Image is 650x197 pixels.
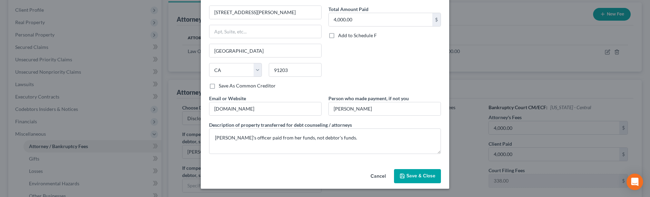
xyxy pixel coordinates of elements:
span: Save & Close [406,173,435,179]
div: Open Intercom Messenger [627,174,643,190]
label: Total Amount Paid [328,6,368,13]
input: -- [329,102,441,115]
label: Save As Common Creditor [219,82,276,89]
label: Person who made payment, if not you [328,95,409,102]
input: Enter zip... [269,63,322,77]
input: Enter address... [209,6,321,19]
input: Apt, Suite, etc... [209,25,321,38]
button: Save & Close [394,169,441,184]
label: Add to Schedule F [338,32,377,39]
label: Description of property transferred for debt counseling / attorneys [209,121,352,128]
button: Cancel [365,170,391,184]
div: $ [432,13,441,26]
label: Email or Website [209,95,246,102]
input: Enter city... [209,44,321,57]
input: 0.00 [329,13,432,26]
input: -- [209,102,321,115]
